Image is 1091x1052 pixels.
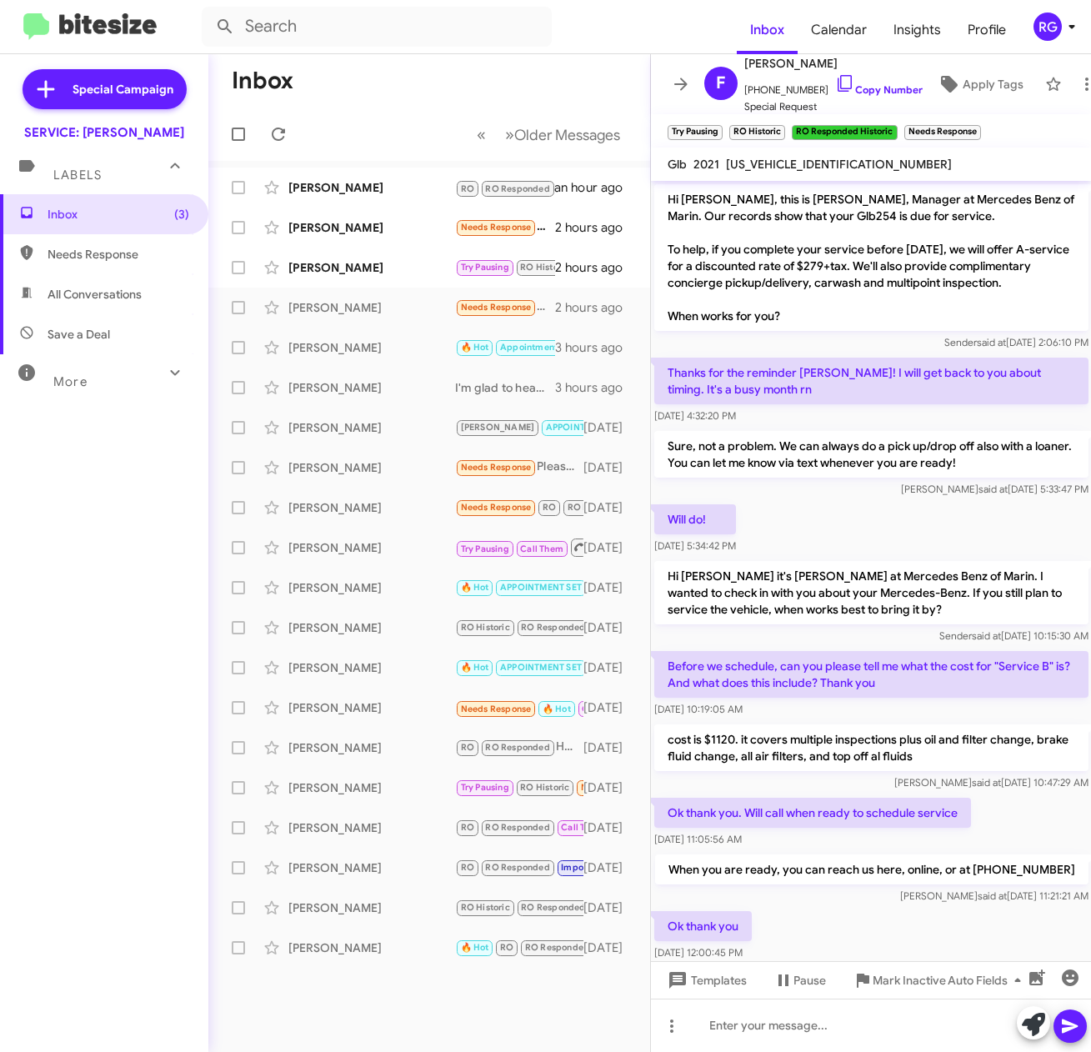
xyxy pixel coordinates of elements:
[48,246,189,263] span: Needs Response
[455,298,555,317] div: Thank you !
[654,504,736,534] p: Will do!
[651,965,760,995] button: Templates
[568,502,632,513] span: RO Responded
[654,703,743,715] span: [DATE] 10:19:05 AM
[971,629,1000,642] span: said at
[1033,13,1062,41] div: RG
[23,69,187,109] a: Special Campaign
[455,938,583,957] div: We're flying back to [GEOGRAPHIC_DATA] and leaving the car here, so it won't be used much. So pro...
[53,168,102,183] span: Labels
[288,659,455,676] div: [PERSON_NAME]
[288,379,455,396] div: [PERSON_NAME]
[583,899,637,916] div: [DATE]
[520,782,569,793] span: RO Historic
[923,69,1037,99] button: Apply Tags
[505,124,514,145] span: »
[461,544,509,554] span: Try Pausing
[668,157,687,172] span: Glb
[455,379,555,396] div: I'm glad to hear that you had a positive experience. Please check your email for a feedback reque...
[654,798,971,828] p: Ok thank you. Will call when ready to schedule service
[455,418,583,437] div: Hi [PERSON_NAME], the DMV is requesting a proof of emissions test. I know this was performed but ...
[976,336,1005,348] span: said at
[654,833,742,845] span: [DATE] 11:05:56 AM
[583,819,637,836] div: [DATE]
[664,965,747,995] span: Templates
[555,299,636,316] div: 2 hours ago
[500,342,573,353] span: Appointment Set
[288,739,455,756] div: [PERSON_NAME]
[668,125,723,140] small: Try Pausing
[53,374,88,389] span: More
[461,183,474,194] span: RO
[455,738,583,757] div: Hi [PERSON_NAME], I truly understand your concern. The offer wasn’t available at the time of your...
[581,782,652,793] span: Needs Response
[543,704,571,714] span: 🔥 Hot
[485,862,549,873] span: RO Responded
[455,618,583,637] div: Yes we will honor the A service for $299.00 :)
[461,422,535,433] span: [PERSON_NAME]
[880,6,954,54] a: Insights
[48,326,110,343] span: Save a Deal
[455,658,583,677] div: Liked “I've noted your appointment for [DATE], at 7:30 AM. We'll have a loaner car ready for you....
[500,582,582,593] span: APPOINTMENT SET
[583,419,637,436] div: [DATE]
[839,965,959,995] button: Mark Inactive
[904,125,981,140] small: Needs Response
[461,822,474,833] span: RO
[583,859,637,876] div: [DATE]
[455,218,555,237] div: Yes, very satisfied. The service was perfect
[561,822,604,833] span: Call Them
[561,862,604,873] span: Important
[583,739,637,756] div: [DATE]
[893,776,1088,789] span: [PERSON_NAME] [DATE] 10:47:29 AM
[288,779,455,796] div: [PERSON_NAME]
[288,459,455,476] div: [PERSON_NAME]
[455,858,583,877] div: Will do. Thank you!
[455,338,555,357] div: You're welcome! If you need to schedule any maintenance or repairs, feel free to reach out.
[288,819,455,836] div: [PERSON_NAME]
[798,6,880,54] a: Calendar
[934,965,1041,995] button: Auto Fields
[948,965,1028,995] span: Auto Fields
[900,483,1088,495] span: [PERSON_NAME] [DATE] 5:33:47 PM
[288,539,455,556] div: [PERSON_NAME]
[461,742,474,753] span: RO
[654,651,1088,698] p: Before we schedule, can you please tell me what the cost for "Service B" is? And what does this i...
[455,458,583,477] div: Please stop send me any more message. You guys have the most lousy service I ever have ，I hate to...
[971,776,1000,789] span: said at
[485,742,549,753] span: RO Responded
[977,889,1006,902] span: said at
[654,854,1088,884] p: When you are ready, you can reach us here, online, or at [PHONE_NUMBER]
[24,124,184,141] div: SERVICE: [PERSON_NAME]
[461,222,532,233] span: Needs Response
[583,619,637,636] div: [DATE]
[461,462,532,473] span: Needs Response
[48,206,189,223] span: Inbox
[978,483,1007,495] span: said at
[500,942,513,953] span: RO
[583,779,637,796] div: [DATE]
[461,582,489,593] span: 🔥 Hot
[288,499,455,516] div: [PERSON_NAME]
[521,902,621,913] span: RO Responded Historic
[500,662,582,673] span: APPOINTMENT SET
[737,6,798,54] span: Inbox
[461,302,532,313] span: Needs Response
[654,358,1088,404] p: Thanks for the reminder [PERSON_NAME]! I will get back to you about timing. It's a busy month rn
[963,69,1023,99] span: Apply Tags
[583,499,637,516] div: [DATE]
[288,179,455,196] div: [PERSON_NAME]
[485,822,549,833] span: RO Responded
[288,299,455,316] div: [PERSON_NAME]
[654,946,743,959] span: [DATE] 12:00:45 PM
[954,6,1019,54] a: Profile
[582,704,625,714] span: Call Them
[726,157,952,172] span: [US_VEHICLE_IDENTIFICATION_NUMBER]
[716,70,725,97] span: F
[521,622,621,633] span: RO Responded Historic
[654,409,736,422] span: [DATE] 4:32:20 PM
[793,965,826,995] span: Pause
[455,778,583,797] div: Need to earn the money.
[288,339,455,356] div: [PERSON_NAME]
